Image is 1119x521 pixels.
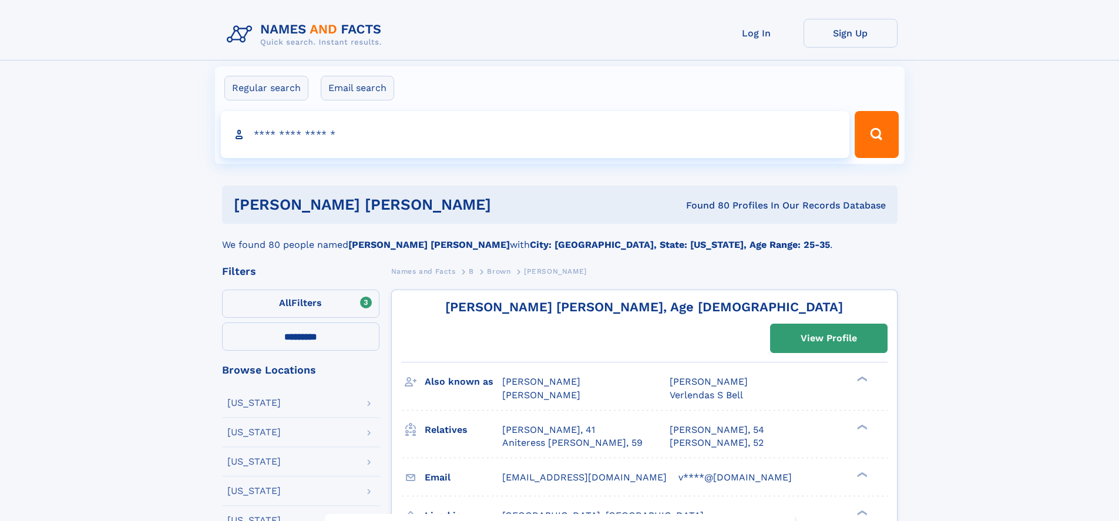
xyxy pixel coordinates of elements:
div: ❯ [854,423,868,431]
a: [PERSON_NAME], 41 [502,423,595,436]
a: Brown [487,264,510,278]
button: Search Button [855,111,898,158]
span: [PERSON_NAME] [670,376,748,387]
a: Sign Up [804,19,898,48]
b: City: [GEOGRAPHIC_DATA], State: [US_STATE], Age Range: 25-35 [530,239,830,250]
span: [EMAIL_ADDRESS][DOMAIN_NAME] [502,472,667,483]
a: View Profile [771,324,887,352]
h3: Relatives [425,420,502,440]
div: Found 80 Profiles In Our Records Database [589,199,886,212]
span: All [279,297,291,308]
a: Names and Facts [391,264,456,278]
div: [US_STATE] [227,486,281,496]
h1: [PERSON_NAME] [PERSON_NAME] [234,197,589,212]
div: [US_STATE] [227,428,281,437]
a: [PERSON_NAME], 52 [670,436,764,449]
div: We found 80 people named with . [222,224,898,252]
span: Verlendas S Bell [670,389,743,401]
a: [PERSON_NAME], 54 [670,423,764,436]
span: [PERSON_NAME] [502,389,580,401]
input: search input [221,111,850,158]
label: Email search [321,76,394,100]
img: Logo Names and Facts [222,19,391,51]
div: ❯ [854,470,868,478]
h3: Email [425,468,502,488]
span: [GEOGRAPHIC_DATA], [GEOGRAPHIC_DATA] [502,510,704,521]
a: B [469,264,474,278]
a: Aniteress [PERSON_NAME], 59 [502,436,643,449]
div: ❯ [854,509,868,516]
div: Browse Locations [222,365,379,375]
div: ❯ [854,375,868,383]
div: View Profile [801,325,857,352]
span: [PERSON_NAME] [502,376,580,387]
span: B [469,267,474,275]
span: Brown [487,267,510,275]
div: Filters [222,266,379,277]
label: Filters [222,290,379,318]
div: [US_STATE] [227,398,281,408]
a: Log In [710,19,804,48]
h3: Also known as [425,372,502,392]
span: [PERSON_NAME] [524,267,587,275]
label: Regular search [224,76,308,100]
a: [PERSON_NAME] [PERSON_NAME], Age [DEMOGRAPHIC_DATA] [445,300,843,314]
div: [US_STATE] [227,457,281,466]
b: [PERSON_NAME] [PERSON_NAME] [348,239,510,250]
